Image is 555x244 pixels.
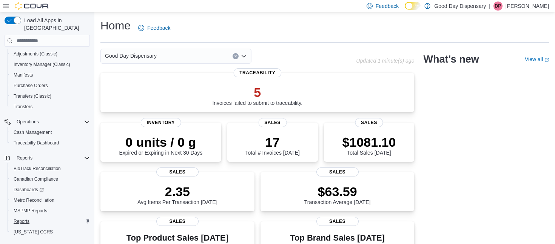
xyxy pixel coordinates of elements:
a: Inventory Manager (Classic) [11,60,73,69]
span: Dashboards [14,187,44,193]
p: Updated 1 minute(s) ago [356,58,414,64]
input: Dark Mode [405,2,421,10]
span: DP [495,2,501,11]
span: Dashboards [11,185,90,194]
div: Total Sales [DATE] [342,135,396,156]
button: Cash Management [8,127,93,138]
a: Manifests [11,71,36,80]
p: [PERSON_NAME] [506,2,549,11]
span: Purchase Orders [14,83,48,89]
p: 5 [212,85,302,100]
button: Canadian Compliance [8,174,93,184]
span: Operations [14,117,90,126]
p: | [489,2,490,11]
span: MSPMP Reports [14,208,47,214]
span: Transfers [11,102,90,111]
div: Expired or Expiring in Next 30 Days [119,135,202,156]
a: Adjustments (Classic) [11,49,60,58]
span: Reports [17,155,32,161]
button: Reports [14,153,35,163]
span: BioTrack Reconciliation [11,164,90,173]
button: Metrc Reconciliation [8,195,93,206]
a: Metrc Reconciliation [11,196,57,205]
a: Dashboards [11,185,47,194]
span: Reports [14,218,29,224]
a: Reports [11,217,32,226]
button: Purchase Orders [8,80,93,91]
span: Inventory [141,118,181,127]
span: Transfers [14,104,32,110]
button: Operations [14,117,42,126]
p: $63.59 [304,184,371,199]
span: Traceabilty Dashboard [14,140,59,146]
span: Metrc Reconciliation [11,196,90,205]
p: $1081.10 [342,135,396,150]
span: BioTrack Reconciliation [14,166,61,172]
span: Operations [17,119,39,125]
button: Operations [2,117,93,127]
p: 0 units / 0 g [119,135,202,150]
svg: External link [544,58,549,62]
span: Traceability [233,68,281,77]
span: Washington CCRS [11,227,90,236]
a: [US_STATE] CCRS [11,227,56,236]
button: Manifests [8,70,93,80]
span: Canadian Compliance [14,176,58,182]
a: Canadian Compliance [11,175,61,184]
a: Transfers [11,102,35,111]
span: Sales [355,118,383,127]
h2: What's new [423,53,479,65]
a: Feedback [135,20,173,35]
span: Canadian Compliance [11,175,90,184]
span: Metrc Reconciliation [14,197,54,203]
a: Traceabilty Dashboard [11,138,62,147]
h3: Top Product Sales [DATE] [126,233,228,242]
button: BioTrack Reconciliation [8,163,93,174]
span: Reports [11,217,90,226]
span: Sales [258,118,287,127]
a: Cash Management [11,128,55,137]
a: Transfers (Classic) [11,92,54,101]
span: Good Day Dispensary [105,51,157,60]
span: Manifests [14,72,33,78]
div: Avg Items Per Transaction [DATE] [137,184,217,205]
button: Reports [2,153,93,163]
span: Cash Management [14,129,52,135]
span: Adjustments (Classic) [14,51,57,57]
div: Transaction Average [DATE] [304,184,371,205]
a: Purchase Orders [11,81,51,90]
span: Inventory Manager (Classic) [11,60,90,69]
h3: Top Brand Sales [DATE] [290,233,385,242]
button: MSPMP Reports [8,206,93,216]
a: BioTrack Reconciliation [11,164,64,173]
p: Good Day Dispensary [434,2,486,11]
span: Feedback [147,24,170,32]
button: Transfers (Classic) [8,91,93,101]
button: Adjustments (Classic) [8,49,93,59]
button: Transfers [8,101,93,112]
span: Manifests [11,71,90,80]
span: Adjustments (Classic) [11,49,90,58]
a: Dashboards [8,184,93,195]
button: Traceabilty Dashboard [8,138,93,148]
img: Cova [15,2,49,10]
span: MSPMP Reports [11,206,90,215]
p: 17 [245,135,299,150]
a: MSPMP Reports [11,206,50,215]
span: Inventory Manager (Classic) [14,61,70,68]
span: Sales [156,217,199,226]
span: Transfers (Classic) [14,93,51,99]
span: Transfers (Classic) [11,92,90,101]
button: Inventory Manager (Classic) [8,59,93,70]
h1: Home [100,18,131,33]
a: View allExternal link [525,56,549,62]
span: Sales [316,217,359,226]
div: Invoices failed to submit to traceability. [212,85,302,106]
button: Reports [8,216,93,227]
span: Feedback [376,2,399,10]
span: Purchase Orders [11,81,90,90]
span: Sales [156,167,199,176]
p: 2.35 [137,184,217,199]
div: Del Phillips [493,2,503,11]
